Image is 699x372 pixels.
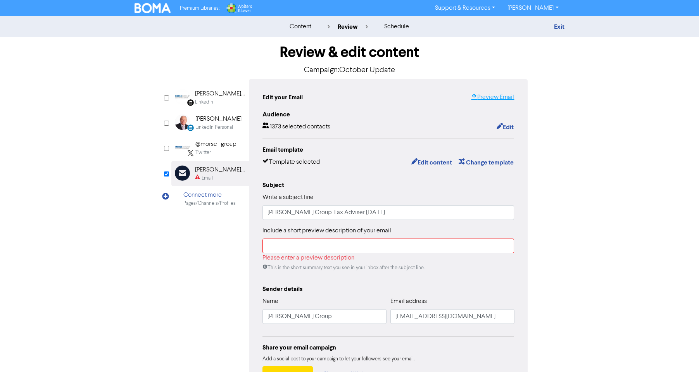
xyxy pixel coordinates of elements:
[496,122,514,132] button: Edit
[195,89,245,99] div: [PERSON_NAME] Group
[390,297,427,306] label: Email address
[429,2,501,14] a: Support & Resources
[135,3,171,13] img: BOMA Logo
[195,124,233,131] div: LinkedIn Personal
[262,355,514,363] div: Add a social post to your campaign to let your followers see your email.
[171,64,528,76] p: Campaign: October Update
[262,297,278,306] label: Name
[262,264,514,272] div: This is the short summary text you see in your inbox after the subject line.
[262,180,514,190] div: Subject
[175,140,190,155] img: Twitter
[183,200,236,207] div: Pages/Channels/Profiles
[262,253,514,263] div: Please enter a preview description
[171,135,249,161] div: Twitter@morse_groupTwitter
[195,149,211,156] div: Twitter
[195,140,236,149] div: @morse_group
[175,89,190,105] img: Linkedin
[226,3,252,13] img: Wolters Kluwer
[328,22,368,31] div: review
[458,157,514,168] button: Change template
[262,157,320,168] div: Template selected
[290,22,311,31] div: content
[262,343,514,352] div: Share your email campaign
[202,175,213,182] div: Email
[471,93,514,102] a: Preview Email
[171,43,528,61] h1: Review & edit content
[262,93,303,102] div: Edit your Email
[384,22,409,31] div: schedule
[180,6,219,11] span: Premium Libraries:
[262,226,391,235] label: Include a short preview description of your email
[171,186,249,211] div: Connect morePages/Channels/Profiles
[262,110,514,119] div: Audience
[171,110,249,135] div: LinkedinPersonal [PERSON_NAME]LinkedIn Personal
[262,145,514,154] div: Email template
[262,122,330,132] div: 1373 selected contacts
[262,284,514,294] div: Sender details
[660,335,699,372] iframe: Chat Widget
[183,190,236,200] div: Connect more
[195,114,242,124] div: [PERSON_NAME]
[411,157,452,168] button: Edit content
[195,165,245,175] div: [PERSON_NAME] Group
[195,99,213,106] div: LinkedIn
[262,193,314,202] label: Write a subject line
[501,2,564,14] a: [PERSON_NAME]
[171,85,249,110] div: Linkedin [PERSON_NAME] GroupLinkedIn
[171,161,249,186] div: [PERSON_NAME] GroupEmail
[554,23,564,31] a: Exit
[175,114,190,130] img: LinkedinPersonal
